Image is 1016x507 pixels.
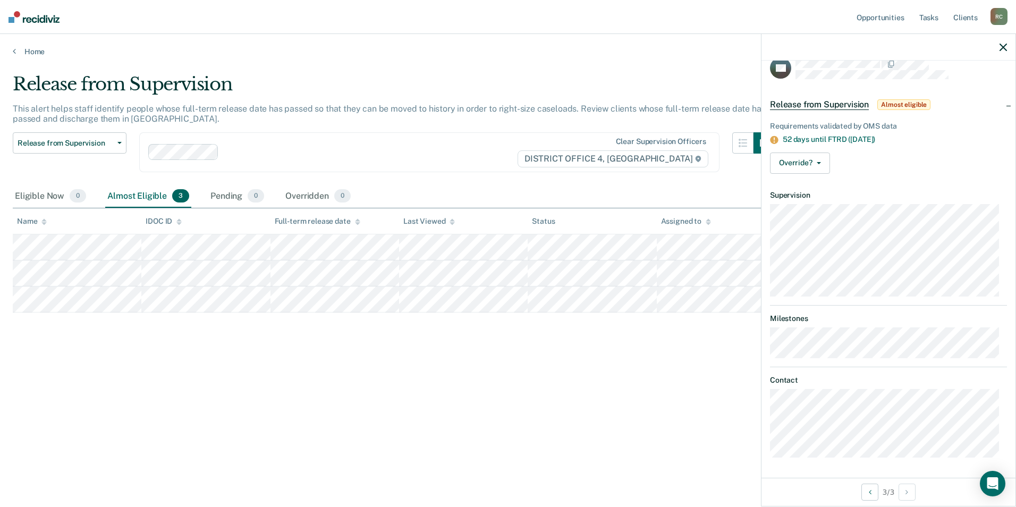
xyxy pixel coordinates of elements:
div: Release from SupervisionAlmost eligible [761,88,1015,122]
span: 3 [172,189,189,203]
div: Full-term release date [275,217,360,226]
div: 52 days until FTRD ([DATE]) [783,135,1007,144]
div: Name [17,217,47,226]
div: R C [990,8,1007,25]
p: This alert helps staff identify people whose full-term release date has passed so that they can b... [13,104,765,124]
button: Override? [770,153,830,174]
img: Recidiviz [9,11,60,23]
div: Almost Eligible [105,185,191,208]
div: Eligible Now [13,185,88,208]
button: Next Opportunity [899,484,916,501]
div: Pending [208,185,266,208]
div: 3 / 3 [761,478,1015,506]
div: Assigned to [661,217,711,226]
div: Status [532,217,555,226]
div: IDOC ID [146,217,182,226]
span: Release from Supervision [18,139,113,148]
span: DISTRICT OFFICE 4, [GEOGRAPHIC_DATA] [518,150,708,167]
div: Release from Supervision [13,73,775,104]
span: 0 [70,189,86,203]
span: 0 [248,189,264,203]
span: Release from Supervision [770,99,869,110]
div: Overridden [283,185,353,208]
dt: Supervision [770,191,1007,200]
button: Previous Opportunity [861,484,878,501]
a: Home [13,47,1003,56]
div: Open Intercom Messenger [980,471,1005,496]
dt: Contact [770,376,1007,385]
dt: Milestones [770,314,1007,323]
span: 0 [334,189,351,203]
div: Last Viewed [403,217,455,226]
span: Almost eligible [877,99,930,110]
div: Clear supervision officers [616,137,706,146]
div: Requirements validated by OMS data [770,122,1007,131]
